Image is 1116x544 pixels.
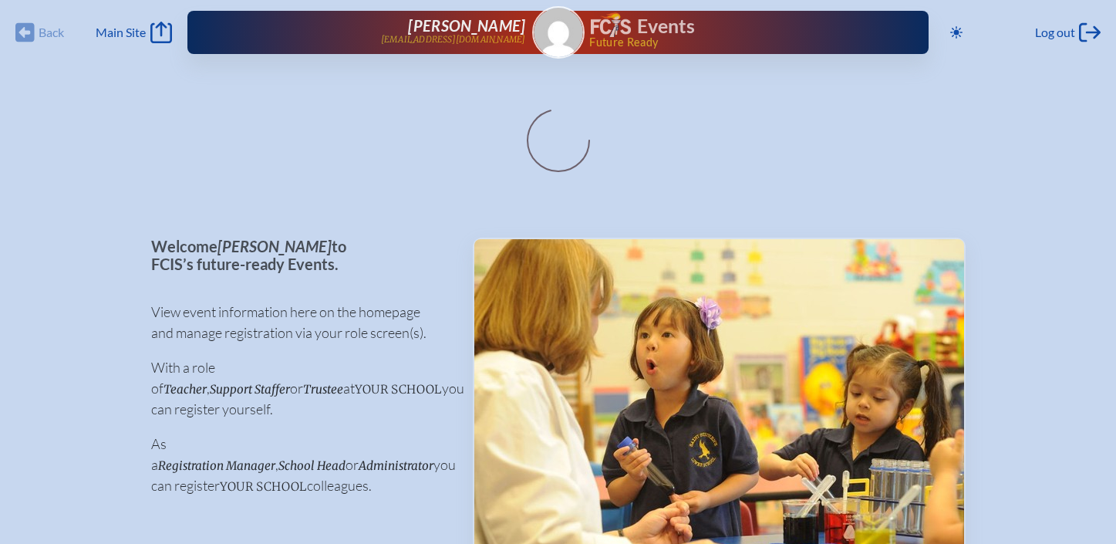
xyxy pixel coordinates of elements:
p: Welcome to FCIS’s future-ready Events. [151,238,448,272]
span: Trustee [303,382,343,397]
p: View event information here on the homepage and manage registration via your role screen(s). [151,302,448,343]
span: Registration Manager [158,458,275,473]
span: [PERSON_NAME] [217,237,332,255]
a: Main Site [96,22,171,43]
a: [PERSON_NAME][EMAIL_ADDRESS][DOMAIN_NAME] [237,17,526,48]
p: As a , or you can register colleagues. [151,434,448,496]
span: your school [220,479,307,494]
div: FCIS Events — Future ready [591,12,880,48]
span: your school [355,382,442,397]
span: Administrator [359,458,433,473]
p: [EMAIL_ADDRESS][DOMAIN_NAME] [381,35,526,45]
img: Gravatar [534,8,583,57]
span: Teacher [164,382,207,397]
span: Main Site [96,25,146,40]
span: Future Ready [589,37,879,48]
p: With a role of , or at you can register yourself. [151,357,448,420]
span: Log out [1035,25,1075,40]
span: [PERSON_NAME] [408,16,525,35]
span: Support Staffer [210,382,290,397]
a: Gravatar [532,6,585,59]
span: School Head [278,458,346,473]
